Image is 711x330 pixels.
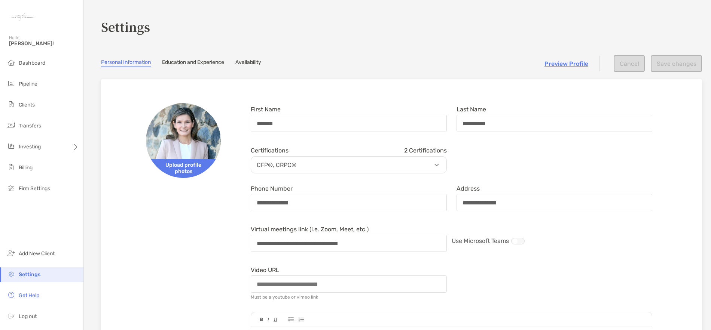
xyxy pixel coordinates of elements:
span: Billing [19,164,33,171]
img: logout icon [7,311,16,320]
img: pipeline icon [7,79,16,88]
span: Add New Client [19,250,55,257]
h3: Settings [101,18,702,35]
span: Pipeline [19,81,37,87]
img: Editor control icon [298,317,304,322]
span: Clients [19,102,35,108]
img: Editor control icon [260,318,263,321]
img: settings icon [7,269,16,278]
span: [PERSON_NAME]! [9,40,79,47]
img: Avatar [146,103,221,178]
p: CFP®, CRPC® [253,160,448,170]
img: get-help icon [7,290,16,299]
img: transfers icon [7,121,16,130]
img: Editor control icon [289,317,294,321]
label: Video URL [251,267,279,273]
img: add_new_client icon [7,249,16,257]
span: Get Help [19,292,39,299]
div: Certifications [251,147,447,154]
img: Editor control icon [274,318,277,322]
a: Availability [235,59,261,67]
img: firm-settings icon [7,183,16,192]
a: Education and Experience [162,59,224,67]
div: Must be a youtube or vimeo link [251,294,318,300]
label: Last Name [457,106,486,112]
label: First Name [251,106,281,112]
img: billing icon [7,163,16,172]
label: Phone Number [251,185,293,192]
span: 2 Certifications [404,147,447,154]
label: Address [457,185,480,192]
img: Zoe Logo [9,3,36,30]
span: Transfers [19,123,41,129]
span: Log out [19,313,37,320]
a: Personal Information [101,59,151,67]
img: clients icon [7,100,16,109]
img: Editor control icon [268,318,269,321]
a: Preview Profile [544,60,588,67]
span: Dashboard [19,60,45,66]
span: Investing [19,144,41,150]
span: Firm Settings [19,185,50,192]
img: dashboard icon [7,58,16,67]
span: Upload profile photos [146,159,221,178]
img: investing icon [7,142,16,151]
span: Use Microsoft Teams [452,237,509,244]
label: Virtual meetings link (i.e. Zoom, Meet, etc.) [251,226,369,232]
span: Settings [19,271,40,278]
